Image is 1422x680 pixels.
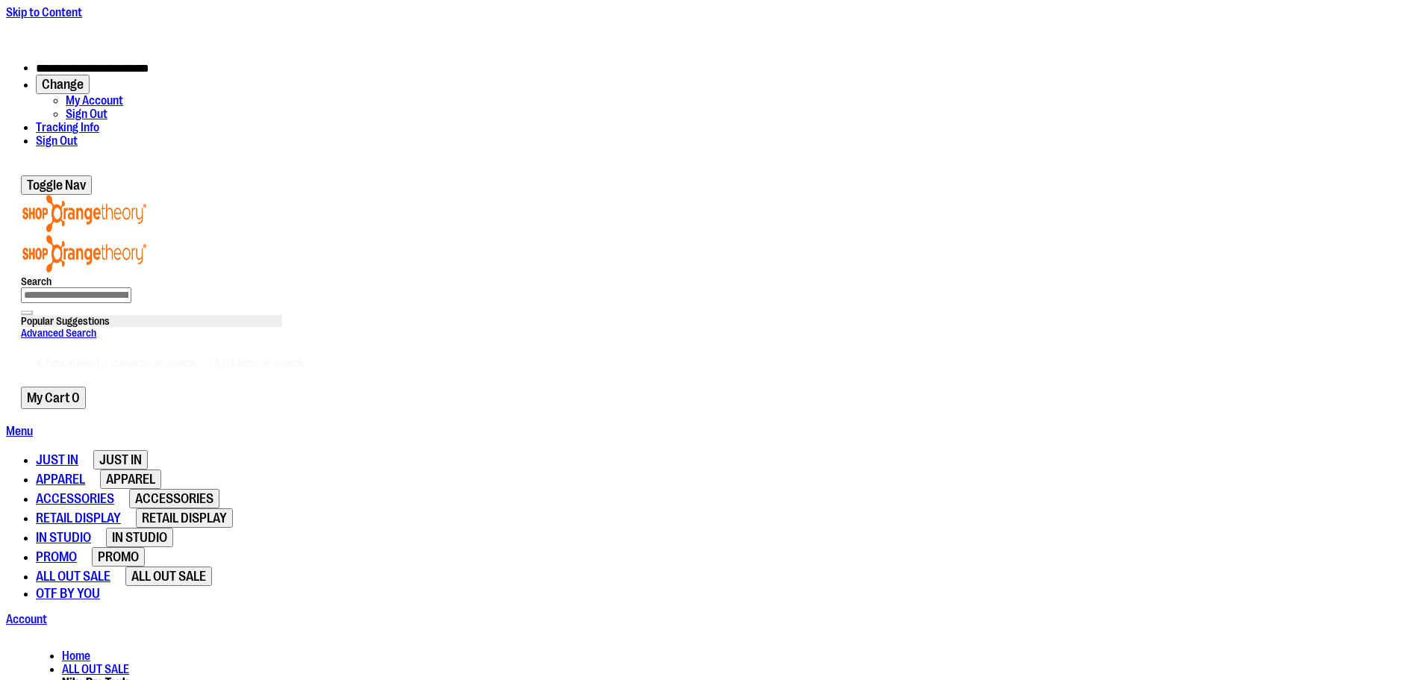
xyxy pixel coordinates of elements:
span: My Cart [27,390,70,405]
span: ACCESSORIES [135,491,213,506]
span: Search [21,275,52,287]
span: Toggle Nav [27,178,86,193]
span: IN STUDIO [112,530,167,545]
span: PROMO [98,549,139,564]
span: JUST IN [99,452,142,467]
div: Popular Suggestions [21,315,282,327]
span: IN STUDIO [36,530,91,545]
img: Shop Orangetheory [21,235,148,272]
button: Toggle Nav [21,175,92,195]
a: Tracking Info [36,121,99,134]
div: Promotional banner [6,19,1416,49]
span: OTF BY YOU [36,586,100,601]
span: 0 [72,390,80,405]
span: # Hit enter to search [213,357,304,369]
a: Details [776,19,810,33]
span: JUST IN [36,452,78,467]
a: Skip to Content [6,6,82,19]
a: Account [6,613,47,626]
a: My Account [66,94,123,107]
a: Home [62,649,90,663]
p: FREE Shipping, orders over $600. [613,19,810,33]
span: Change [42,77,84,92]
a: Sign Out [36,134,78,148]
span: PROMO [36,549,77,564]
span: RETAIL DISPLAY [36,511,121,525]
span: ALL OUT SALE [131,569,206,584]
span: # Type at least 3 character to search [36,357,196,369]
a: Menu [6,425,33,438]
button: My Cart [21,387,86,409]
img: Shop Orangetheory [21,195,148,232]
span: RETAIL DISPLAY [142,511,227,525]
button: Account menu [36,75,90,94]
span: APPAREL [106,472,155,487]
a: Sign Out [66,107,107,121]
a: Advanced Search [21,327,96,339]
span: ACCESSORIES [36,491,114,506]
span: APPAREL [36,472,85,487]
span: ALL OUT SALE [36,569,110,584]
button: Search [21,311,33,315]
a: ALL OUT SALE [62,663,129,676]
